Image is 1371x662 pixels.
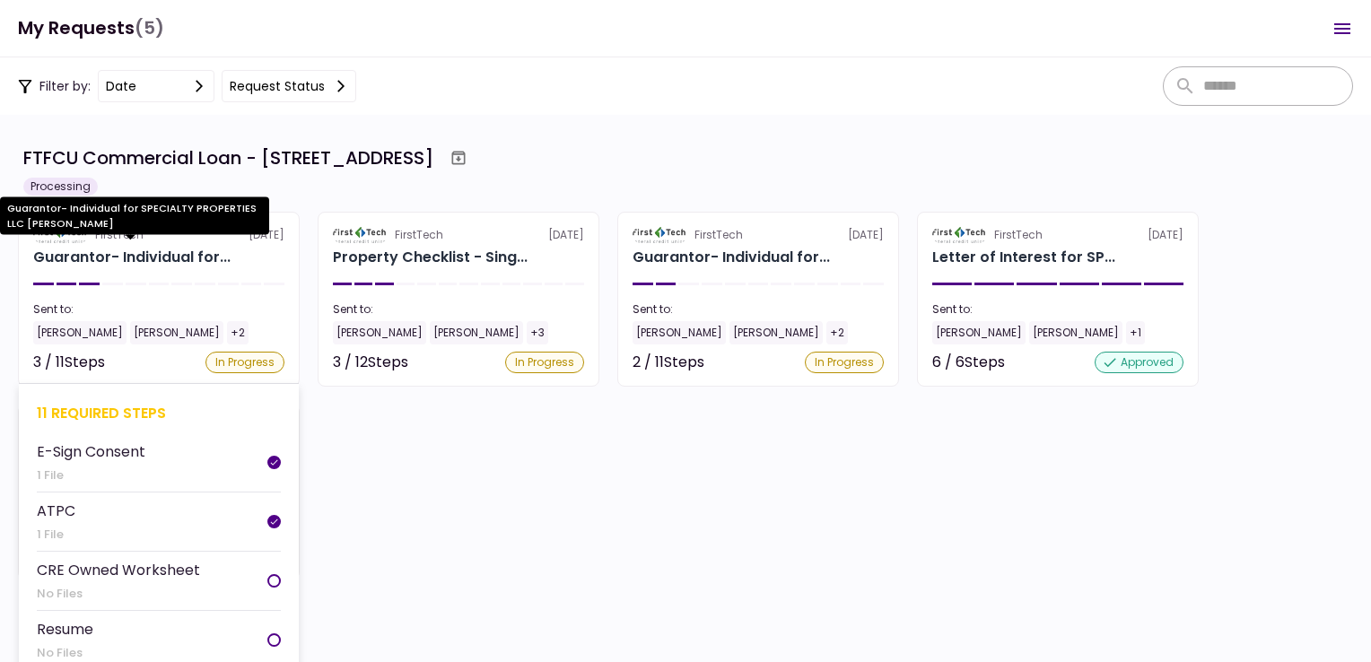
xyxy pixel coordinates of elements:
[333,301,584,318] div: Sent to:
[23,178,98,196] div: Processing
[333,227,584,243] div: [DATE]
[37,644,93,662] div: No Files
[33,301,284,318] div: Sent to:
[33,247,231,268] div: Guarantor- Individual for SPECIALTY PROPERTIES LLC Jim Price
[505,352,584,373] div: In Progress
[729,321,823,344] div: [PERSON_NAME]
[227,321,249,344] div: +2
[633,321,726,344] div: [PERSON_NAME]
[805,352,884,373] div: In Progress
[1029,321,1122,344] div: [PERSON_NAME]
[33,352,105,373] div: 3 / 11 Steps
[1126,321,1145,344] div: +1
[633,227,884,243] div: [DATE]
[333,352,408,373] div: 3 / 12 Steps
[633,247,830,268] div: Guarantor- Individual for SPECIALTY PROPERTIES LLC Scot Halladay
[37,618,93,640] div: Resume
[33,321,127,344] div: [PERSON_NAME]
[994,227,1043,243] div: FirstTech
[633,227,687,243] img: Partner logo
[527,321,548,344] div: +3
[633,352,704,373] div: 2 / 11 Steps
[442,142,475,174] button: Archive workflow
[333,321,426,344] div: [PERSON_NAME]
[932,227,1183,243] div: [DATE]
[333,247,528,268] div: Property Checklist - Single Tenant for SPECIALTY PROPERTIES LLC 1151-B Hospital Wy, Pocatello, ID
[37,585,200,603] div: No Files
[37,526,75,544] div: 1 File
[37,440,145,463] div: E-Sign Consent
[98,70,214,102] button: date
[37,559,200,581] div: CRE Owned Worksheet
[130,321,223,344] div: [PERSON_NAME]
[430,321,523,344] div: [PERSON_NAME]
[694,227,743,243] div: FirstTech
[37,500,75,522] div: ATPC
[205,352,284,373] div: In Progress
[826,321,848,344] div: +2
[1321,7,1364,50] button: Open menu
[932,321,1026,344] div: [PERSON_NAME]
[18,10,164,47] h1: My Requests
[135,10,164,47] span: (5)
[37,466,145,484] div: 1 File
[932,247,1115,268] div: Letter of Interest for SPECIALTY PROPERTIES LLC 1151-B Hospital Way Pocatello
[37,402,281,424] div: 11 required steps
[932,352,1005,373] div: 6 / 6 Steps
[18,70,356,102] div: Filter by:
[23,144,433,171] div: FTFCU Commercial Loan - [STREET_ADDRESS]
[1095,352,1183,373] div: approved
[395,227,443,243] div: FirstTech
[106,76,136,96] div: date
[932,301,1183,318] div: Sent to:
[932,227,987,243] img: Partner logo
[222,70,356,102] button: Request status
[333,227,388,243] img: Partner logo
[633,301,884,318] div: Sent to:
